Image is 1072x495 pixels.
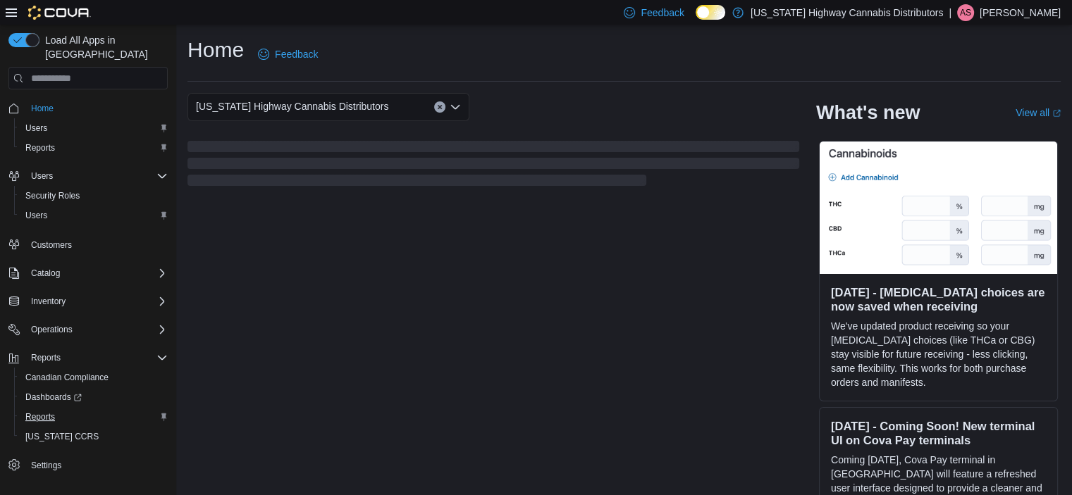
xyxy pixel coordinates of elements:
[187,144,799,189] span: Loading
[3,234,173,254] button: Customers
[25,265,168,282] span: Catalog
[20,207,53,224] a: Users
[25,349,168,366] span: Reports
[949,4,951,21] p: |
[25,210,47,221] span: Users
[831,285,1046,313] h3: [DATE] - [MEDICAL_DATA] choices are now saved when receiving
[751,4,943,21] p: [US_STATE] Highway Cannabis Distributors
[25,321,78,338] button: Operations
[25,237,78,253] a: Customers
[641,6,684,20] span: Feedback
[25,349,66,366] button: Reports
[20,139,61,156] a: Reports
[20,389,168,406] span: Dashboards
[196,98,388,115] span: [US_STATE] Highway Cannabis Distributors
[957,4,974,21] div: Aman Sandhu
[20,120,53,137] a: Users
[31,296,66,307] span: Inventory
[3,292,173,311] button: Inventory
[3,320,173,339] button: Operations
[3,455,173,475] button: Settings
[3,166,173,186] button: Users
[25,168,168,184] span: Users
[1016,107,1061,118] a: View allExternal link
[25,372,109,383] span: Canadian Compliance
[960,4,971,21] span: AS
[980,4,1061,21] p: [PERSON_NAME]
[14,387,173,407] a: Dashboards
[20,369,168,386] span: Canadian Compliance
[25,457,67,474] a: Settings
[25,456,168,474] span: Settings
[31,324,73,335] span: Operations
[187,36,244,64] h1: Home
[25,321,168,338] span: Operations
[275,47,318,61] span: Feedback
[25,431,99,442] span: [US_STATE] CCRS
[25,123,47,134] span: Users
[14,427,173,446] button: [US_STATE] CCRS
[20,139,168,156] span: Reports
[816,101,920,124] h2: What's new
[31,268,60,279] span: Catalog
[20,389,87,406] a: Dashboards
[20,120,168,137] span: Users
[20,187,168,204] span: Security Roles
[25,142,55,153] span: Reports
[20,428,168,445] span: Washington CCRS
[831,319,1046,389] p: We've updated product receiving so your [MEDICAL_DATA] choices (like THCa or CBG) stay visible fo...
[1052,109,1061,118] svg: External link
[25,411,55,422] span: Reports
[14,138,173,158] button: Reports
[20,408,61,425] a: Reports
[14,118,173,138] button: Users
[20,207,168,224] span: Users
[25,265,66,282] button: Catalog
[14,206,173,225] button: Users
[14,186,173,206] button: Security Roles
[31,170,53,182] span: Users
[31,460,61,471] span: Settings
[25,168,58,184] button: Users
[434,101,445,113] button: Clear input
[25,190,80,201] span: Security Roles
[31,103,54,114] span: Home
[20,428,104,445] a: [US_STATE] CCRS
[20,187,85,204] a: Security Roles
[696,5,725,20] input: Dark Mode
[252,40,324,68] a: Feedback
[28,6,91,20] img: Cova
[25,235,168,253] span: Customers
[20,408,168,425] span: Reports
[25,293,71,310] button: Inventory
[450,101,461,113] button: Open list of options
[31,239,72,251] span: Customers
[3,263,173,283] button: Catalog
[25,99,168,117] span: Home
[3,348,173,368] button: Reports
[20,369,114,386] a: Canadian Compliance
[31,352,61,363] span: Reports
[25,391,82,403] span: Dashboards
[3,98,173,118] button: Home
[14,407,173,427] button: Reports
[831,419,1046,447] h3: [DATE] - Coming Soon! New terminal UI on Cova Pay terminals
[39,33,168,61] span: Load All Apps in [GEOGRAPHIC_DATA]
[14,368,173,387] button: Canadian Compliance
[25,293,168,310] span: Inventory
[25,100,59,117] a: Home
